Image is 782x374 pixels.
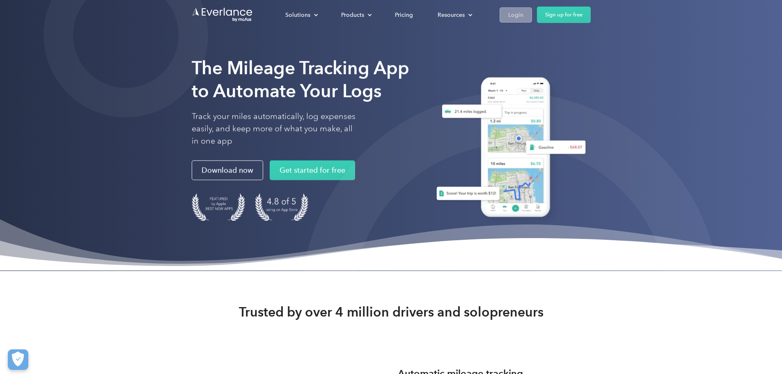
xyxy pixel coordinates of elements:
[192,193,245,221] img: Badge for Featured by Apple Best New Apps
[192,161,263,180] a: Download now
[429,8,479,22] div: Resources
[500,7,532,23] a: Login
[508,10,523,20] div: Login
[277,8,325,22] div: Solutions
[333,8,378,22] div: Products
[438,10,465,20] div: Resources
[270,161,355,180] a: Get started for free
[8,349,28,370] button: Cookies Settings
[427,71,591,227] img: Everlance, mileage tracker app, expense tracking app
[192,57,409,102] strong: The Mileage Tracking App to Automate Your Logs
[537,7,591,23] a: Sign up for free
[255,193,308,221] img: 4.9 out of 5 stars on the app store
[239,304,544,320] strong: Trusted by over 4 million drivers and solopreneurs
[395,10,413,20] div: Pricing
[285,10,310,20] div: Solutions
[192,7,253,23] a: Go to homepage
[192,110,356,147] p: Track your miles automatically, log expenses easily, and keep more of what you make, all in one app
[387,8,421,22] a: Pricing
[341,10,364,20] div: Products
